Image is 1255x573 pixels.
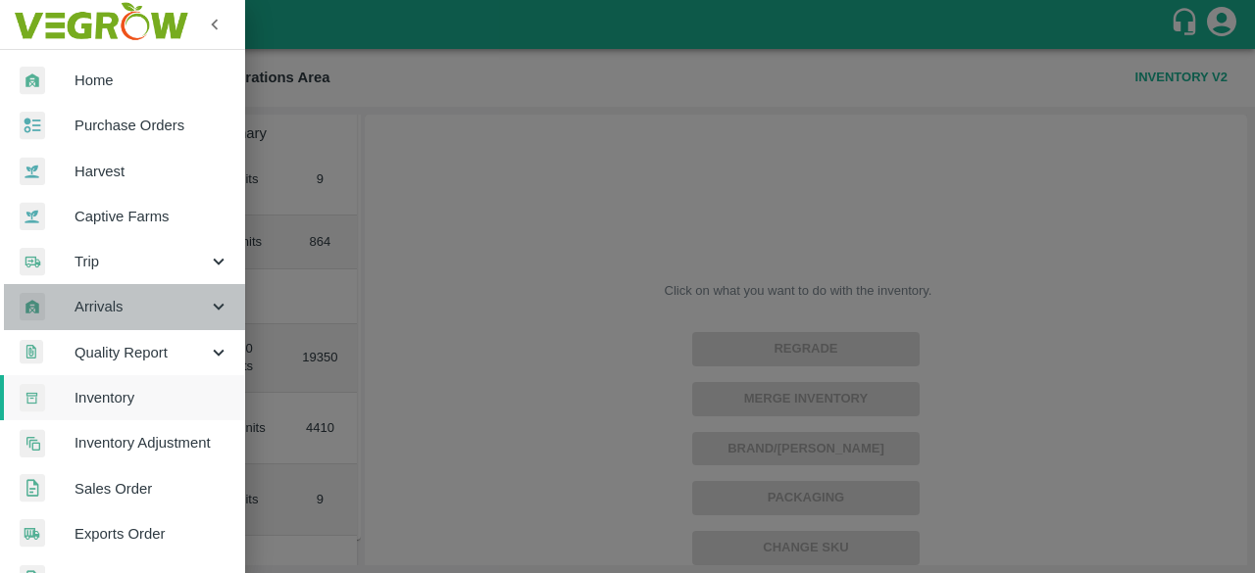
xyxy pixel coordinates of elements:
span: Sales Order [75,478,229,500]
img: whArrival [20,67,45,95]
span: Inventory [75,387,229,408]
span: Home [75,70,229,91]
span: Purchase Orders [75,115,229,136]
img: qualityReport [20,340,43,364]
img: whInventory [20,384,45,412]
img: inventory [20,429,45,457]
span: Arrivals [75,296,208,317]
span: Trip [75,251,208,272]
img: harvest [20,157,45,186]
img: whArrival [20,293,45,321]
span: Captive Farms [75,206,229,227]
span: Exports Order [75,523,229,545]
img: sales [20,474,45,502]
span: Quality Report [75,342,208,363]
img: delivery [20,248,45,276]
img: shipments [20,519,45,548]
img: harvest [20,202,45,231]
span: Inventory Adjustment [75,432,229,454]
img: reciept [20,112,45,140]
span: Harvest [75,161,229,182]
